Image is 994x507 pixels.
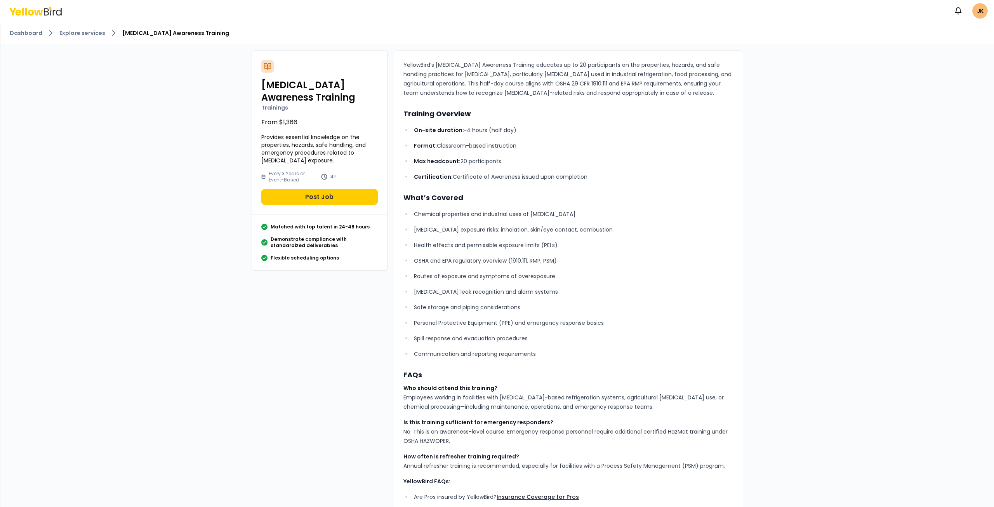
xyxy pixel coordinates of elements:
a: Explore services [59,29,105,37]
strong: How often is refresher training required? [403,453,519,460]
p: Flexible scheduling options [271,255,339,261]
a: Dashboard [10,29,42,37]
strong: Who should attend this training? [403,384,497,392]
strong: Is this training sufficient for emergency responders? [403,418,553,426]
p: Every 3 Years or Event-Based [269,171,318,183]
p: Chemical properties and industrial uses of [MEDICAL_DATA] [414,209,733,219]
strong: Max headcount: [414,157,461,165]
p: ~4 hours (half day) [414,125,733,135]
span: [MEDICAL_DATA] Awareness Training [122,29,229,37]
p: Provides essential knowledge on the properties, hazards, safe handling, and emergency procedures ... [261,133,378,164]
p: Personal Protective Equipment (PPE) and emergency response basics [414,318,733,328]
nav: breadcrumb [10,28,985,38]
span: JK [972,3,988,19]
p: Communication and reporting requirements [414,349,733,359]
p: No. This is an awareness-level course. Emergency response personnel require additional certified ... [403,418,733,446]
p: Demonstrate compliance with standardized deliverables [271,236,378,249]
strong: YellowBird FAQs: [403,477,450,485]
p: 20 participants [414,157,733,166]
p: Classroom-based instruction [414,141,733,150]
p: Annual refresher training is recommended, especially for facilities with a Process Safety Managem... [403,452,733,470]
h2: [MEDICAL_DATA] Awareness Training [261,79,378,104]
strong: Certification: [414,173,453,181]
p: OSHA and EPA regulatory overview (1910.111, RMP, PSM) [414,256,733,265]
p: Spill response and evacuation procedures [414,334,733,343]
strong: Training Overview [403,109,471,118]
p: [MEDICAL_DATA] leak recognition and alarm systems [414,287,733,296]
p: YellowBird’s [MEDICAL_DATA] Awareness Training educates up to 20 participants on the properties, ... [403,60,733,98]
p: Trainings [261,104,378,112]
p: Certificate of Awareness issued upon completion [414,172,733,181]
a: Insurance Coverage for Pros [497,493,579,501]
strong: FAQs [403,370,422,380]
strong: Format: [414,142,437,150]
p: Matched with top talent in 24-48 hours [271,224,370,230]
p: [MEDICAL_DATA] exposure risks: inhalation, skin/eye contact, combustion [414,225,733,234]
p: Employees working in facilities with [MEDICAL_DATA]-based refrigeration systems, agricultural [ME... [403,383,733,411]
p: Are Pros insured by YellowBird? [414,492,733,502]
p: Safe storage and piping considerations [414,303,733,312]
strong: On-site duration: [414,126,464,134]
p: Health effects and permissible exposure limits (PELs) [414,240,733,250]
p: Routes of exposure and symptoms of overexposure [414,272,733,281]
p: From $1,366 [261,118,378,127]
strong: What’s Covered [403,193,463,202]
button: Post Job [261,189,378,205]
p: 4h [330,174,337,180]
